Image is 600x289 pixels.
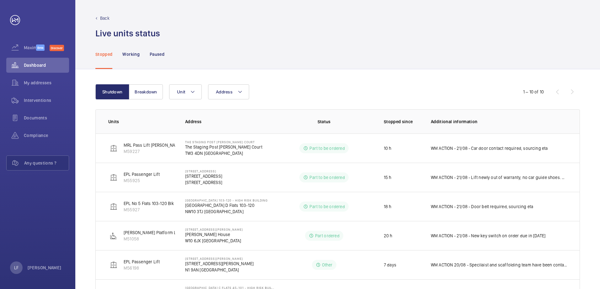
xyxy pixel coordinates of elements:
[150,51,164,57] p: Paused
[384,118,421,125] p: Stopped since
[431,233,545,239] p: WM ACTION - 21/08 - New key switch on order due in [DATE]
[124,148,182,155] p: M59227
[384,262,396,268] p: 7 days
[315,233,340,239] p: Part ordered
[110,261,117,269] img: elevator.svg
[216,89,233,94] span: Address
[185,267,254,273] p: N1 9AN [GEOGRAPHIC_DATA]
[95,84,129,99] button: Shutdown
[384,233,393,239] p: 20 h
[185,257,254,260] p: [STREET_ADDRESS][PERSON_NAME]
[185,198,268,202] p: [GEOGRAPHIC_DATA] 103-120 - High Risk Building
[124,236,180,242] p: M51058
[279,118,369,125] p: Status
[185,238,243,244] p: W10 6JX [GEOGRAPHIC_DATA]
[124,177,160,184] p: M55925
[384,174,392,181] p: 15 h
[124,200,178,207] p: EPL No 5 Flats 103-120 Blk D
[185,231,243,238] p: [PERSON_NAME] House
[95,51,112,57] p: Stopped
[124,171,160,177] p: EPL Passenger Lift
[185,260,254,267] p: [STREET_ADDRESS][PERSON_NAME]
[185,150,263,156] p: TW3 4DN [GEOGRAPHIC_DATA]
[185,179,222,186] p: [STREET_ADDRESS]
[129,84,163,99] button: Breakdown
[24,132,69,139] span: Compliance
[36,45,45,51] span: Beta
[431,262,567,268] p: WM ACTION 20/08 - Specilaist and scaffolding team have been contacted. [GEOGRAPHIC_DATA] 18/08 - ...
[185,202,268,208] p: [GEOGRAPHIC_DATA] D Flats 103-120
[431,145,548,151] p: WM ACTION - 21/08 - Car door contact required, sourcing eta
[431,118,567,125] p: Additional information
[309,174,345,181] p: Part to be ordered
[50,45,64,51] span: Discover
[122,51,139,57] p: Working
[124,265,160,271] p: M56198
[14,265,19,271] p: LF
[384,145,392,151] p: 10 h
[24,62,69,68] span: Dashboard
[24,80,69,86] span: My addresses
[169,84,202,99] button: Unit
[124,259,160,265] p: EPL Passenger Lift
[431,174,567,181] p: WM ACTION - 21/08 - Lift newly out of warranty, no car guide shoes. Sourcing parts
[24,160,69,166] span: Any questions ?
[177,89,185,94] span: Unit
[110,203,117,210] img: elevator.svg
[208,84,249,99] button: Address
[110,174,117,181] img: elevator.svg
[185,140,263,144] p: The Staging Post [PERSON_NAME] Court
[100,15,110,21] p: Back
[185,118,274,125] p: Address
[110,144,117,152] img: elevator.svg
[185,169,222,173] p: [STREET_ADDRESS]
[185,208,268,215] p: NW10 3TJ [GEOGRAPHIC_DATA]
[24,115,69,121] span: Documents
[523,89,544,95] div: 1 – 10 of 10
[309,203,345,210] p: Part to be ordered
[110,232,117,239] img: platform_lift.svg
[108,118,175,125] p: Units
[24,97,69,103] span: Interventions
[24,45,36,51] span: Maximize
[124,142,182,148] p: MRL Pass Lift [PERSON_NAME]
[185,144,263,150] p: The Staging Post [PERSON_NAME] Court
[431,203,533,210] p: WM ACTION - 21/08 - Door belt required, sourcing eta
[28,265,62,271] p: [PERSON_NAME]
[124,229,180,236] p: [PERSON_NAME] Platform Lift
[322,262,333,268] p: Other
[185,173,222,179] p: [STREET_ADDRESS]
[95,28,160,39] h1: Live units status
[309,145,345,151] p: Part to be ordered
[384,203,392,210] p: 18 h
[124,207,178,213] p: M55927
[185,228,243,231] p: [STREET_ADDRESS][PERSON_NAME]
